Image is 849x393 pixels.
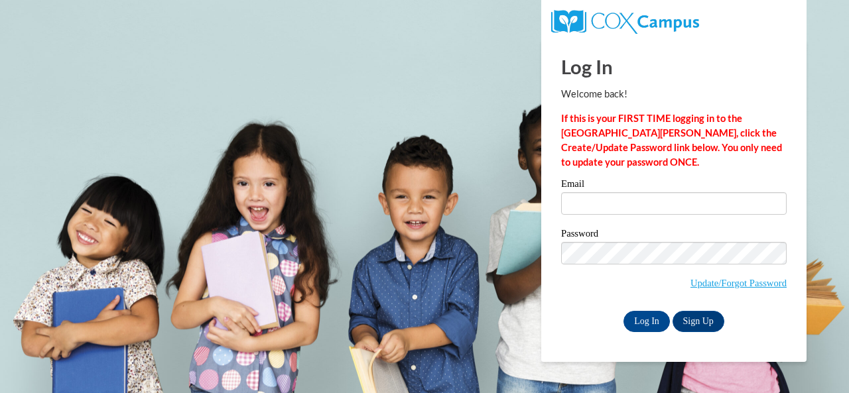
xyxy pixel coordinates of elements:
p: Welcome back! [561,87,787,101]
a: Update/Forgot Password [690,278,787,288]
img: COX Campus [551,10,699,34]
input: Log In [623,311,670,332]
a: COX Campus [551,15,699,27]
label: Password [561,229,787,242]
strong: If this is your FIRST TIME logging in to the [GEOGRAPHIC_DATA][PERSON_NAME], click the Create/Upd... [561,113,782,168]
label: Email [561,179,787,192]
a: Sign Up [673,311,724,332]
h1: Log In [561,53,787,80]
